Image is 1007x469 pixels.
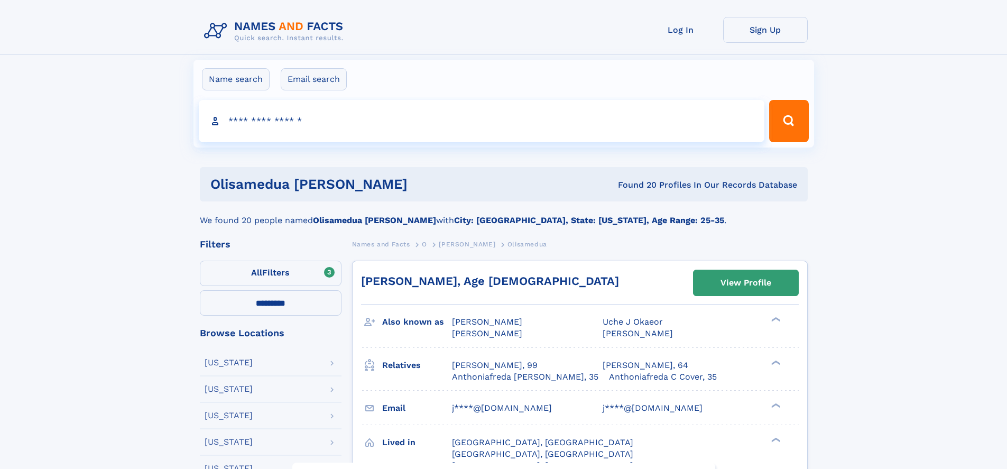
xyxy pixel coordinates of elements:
a: [PERSON_NAME] [439,237,495,251]
div: Browse Locations [200,328,341,338]
a: Anthoniafreda C Cover, 35 [609,371,717,383]
span: [PERSON_NAME] [452,317,522,327]
div: [US_STATE] [205,385,253,393]
div: View Profile [720,271,771,295]
div: We found 20 people named with . [200,201,808,227]
span: [GEOGRAPHIC_DATA], [GEOGRAPHIC_DATA] [452,437,633,447]
span: All [251,268,262,278]
h3: Email [382,399,452,417]
a: Anthoniafreda [PERSON_NAME], 35 [452,371,598,383]
span: [PERSON_NAME] [439,241,495,248]
div: [US_STATE] [205,438,253,446]
label: Filters [200,261,341,286]
div: [US_STATE] [205,411,253,420]
b: City: [GEOGRAPHIC_DATA], State: [US_STATE], Age Range: 25-35 [454,215,724,225]
div: ❯ [769,436,781,443]
a: View Profile [694,270,798,296]
a: Names and Facts [352,237,410,251]
a: O [422,237,427,251]
h1: Olisamedua [PERSON_NAME] [210,178,513,191]
div: Found 20 Profiles In Our Records Database [513,179,797,191]
a: [PERSON_NAME], 99 [452,360,538,371]
div: Filters [200,240,341,249]
div: ❯ [769,402,781,409]
span: [PERSON_NAME] [452,328,522,338]
img: Logo Names and Facts [200,17,352,45]
b: Olisamedua [PERSON_NAME] [313,215,436,225]
span: O [422,241,427,248]
label: Email search [281,68,347,90]
div: [US_STATE] [205,358,253,367]
a: [PERSON_NAME], Age [DEMOGRAPHIC_DATA] [361,274,619,288]
span: Uche J Okaeor [603,317,663,327]
div: ❯ [769,316,781,323]
h3: Relatives [382,356,452,374]
span: Olisamedua [507,241,547,248]
h3: Also known as [382,313,452,331]
div: ❯ [769,359,781,366]
input: search input [199,100,765,142]
a: Sign Up [723,17,808,43]
label: Name search [202,68,270,90]
span: [PERSON_NAME] [603,328,673,338]
span: [GEOGRAPHIC_DATA], [GEOGRAPHIC_DATA] [452,449,633,459]
button: Search Button [769,100,808,142]
a: Log In [639,17,723,43]
h3: Lived in [382,434,452,452]
a: [PERSON_NAME], 64 [603,360,688,371]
